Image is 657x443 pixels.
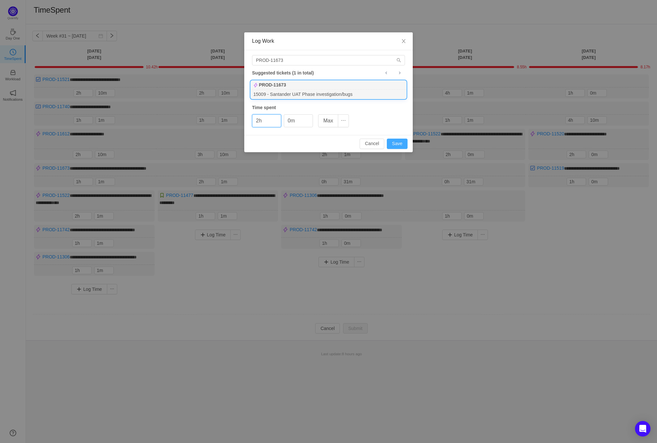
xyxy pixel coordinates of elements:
[397,58,401,62] i: icon: search
[387,139,408,149] button: Save
[338,114,349,127] button: icon: ellipsis
[360,139,384,149] button: Cancel
[253,83,258,87] img: 10307
[252,69,405,77] div: Suggested tickets (1 in total)
[318,114,338,127] button: Max
[252,38,405,45] div: Log Work
[401,39,406,44] i: icon: close
[252,55,405,65] input: Search
[635,421,651,437] div: Open Intercom Messenger
[251,90,406,98] div: 15009 - Santander UAT Phase investigation/bugs
[395,32,413,51] button: Close
[259,82,286,88] b: PROD-11673
[252,104,405,111] div: Time spent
